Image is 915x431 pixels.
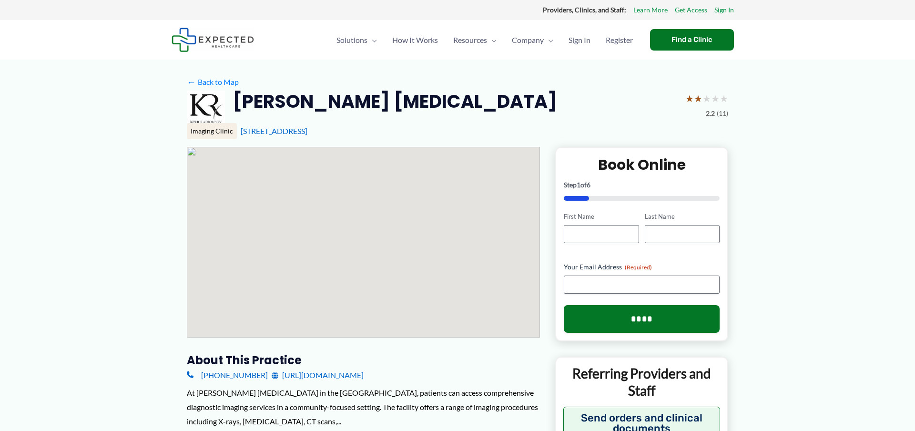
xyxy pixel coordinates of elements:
label: Last Name [645,212,720,221]
span: ★ [720,90,728,107]
span: How It Works [392,23,438,57]
a: Sign In [714,4,734,16]
div: At [PERSON_NAME] [MEDICAL_DATA] in the [GEOGRAPHIC_DATA], patients can access comprehensive diagn... [187,386,540,428]
span: 1 [577,181,580,189]
span: ★ [702,90,711,107]
span: Solutions [336,23,367,57]
a: How It Works [385,23,446,57]
a: Sign In [561,23,598,57]
span: Menu Toggle [367,23,377,57]
span: Menu Toggle [544,23,553,57]
a: [PHONE_NUMBER] [187,368,268,382]
span: Company [512,23,544,57]
span: ★ [711,90,720,107]
a: [URL][DOMAIN_NAME] [272,368,364,382]
h3: About this practice [187,353,540,368]
span: Menu Toggle [487,23,497,57]
span: Resources [453,23,487,57]
span: (11) [717,107,728,120]
h2: Book Online [564,155,720,174]
a: Learn More [633,4,668,16]
div: Imaging Clinic [187,123,237,139]
a: SolutionsMenu Toggle [329,23,385,57]
a: ResourcesMenu Toggle [446,23,504,57]
a: CompanyMenu Toggle [504,23,561,57]
nav: Primary Site Navigation [329,23,640,57]
span: (Required) [625,264,652,271]
a: [STREET_ADDRESS] [241,126,307,135]
p: Referring Providers and Staff [563,365,720,400]
h2: [PERSON_NAME] [MEDICAL_DATA] [233,90,557,113]
span: ★ [685,90,694,107]
span: Sign In [569,23,590,57]
span: Register [606,23,633,57]
strong: Providers, Clinics, and Staff: [543,6,626,14]
span: ★ [694,90,702,107]
a: ←Back to Map [187,75,239,89]
label: First Name [564,212,639,221]
a: Find a Clinic [650,29,734,51]
span: 2.2 [706,107,715,120]
span: 6 [587,181,590,189]
a: Get Access [675,4,707,16]
label: Your Email Address [564,262,720,272]
img: Expected Healthcare Logo - side, dark font, small [172,28,254,52]
p: Step of [564,182,720,188]
a: Register [598,23,640,57]
span: ← [187,77,196,86]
